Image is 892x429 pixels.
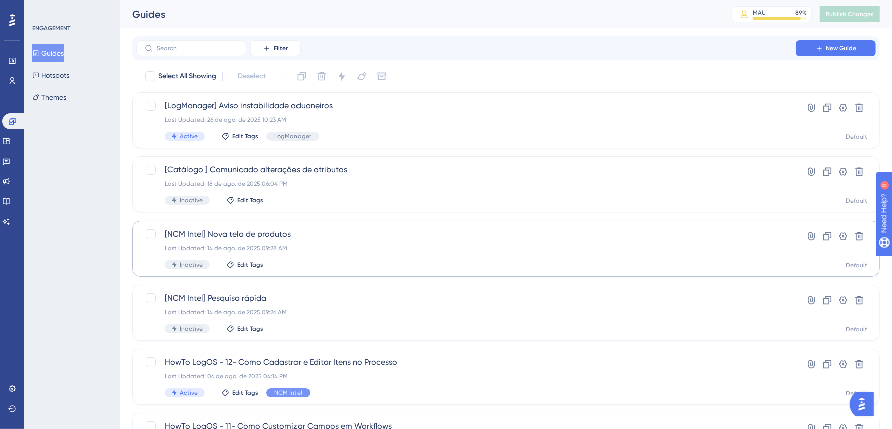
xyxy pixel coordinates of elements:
[165,116,767,124] div: Last Updated: 26 de ago. de 2025 10:23 AM
[229,67,275,85] button: Deselect
[165,180,767,188] div: Last Updated: 18 de ago. de 2025 06:04 PM
[237,261,263,269] span: Edit Tags
[180,196,203,204] span: Inactive
[820,6,880,22] button: Publish Changes
[32,66,69,84] button: Hotspots
[158,70,216,82] span: Select All Showing
[221,132,258,140] button: Edit Tags
[180,389,198,397] span: Active
[274,44,288,52] span: Filter
[226,325,263,333] button: Edit Tags
[165,308,767,316] div: Last Updated: 14 de ago. de 2025 09:26 AM
[165,164,767,176] span: [Catálogo ] Comunicado alterações de atributos
[165,356,767,368] span: HowTo LogOS - 12- Como Cadastrar e Editar Itens no Processo
[180,325,203,333] span: Inactive
[274,389,302,397] span: NCM Intel
[826,44,857,52] span: New Guide
[846,133,867,141] div: Default
[165,244,767,252] div: Last Updated: 14 de ago. de 2025 09:28 AM
[846,197,867,205] div: Default
[157,45,238,52] input: Search
[165,292,767,304] span: [NCM Intel] Pesquisa rápida
[226,261,263,269] button: Edit Tags
[846,261,867,269] div: Default
[180,132,198,140] span: Active
[232,132,258,140] span: Edit Tags
[226,196,263,204] button: Edit Tags
[165,228,767,240] span: [NCM Intel] Nova tela de produtos
[180,261,203,269] span: Inactive
[32,24,70,32] div: ENGAGEMENT
[32,88,66,106] button: Themes
[165,100,767,112] span: [LogManager] Aviso instabilidade aduaneiros
[221,389,258,397] button: Edit Tags
[32,44,64,62] button: Guides
[132,7,707,21] div: Guides
[165,372,767,380] div: Last Updated: 06 de ago. de 2025 04:14 PM
[826,10,874,18] span: Publish Changes
[796,40,876,56] button: New Guide
[846,325,867,333] div: Default
[753,9,766,17] div: MAU
[846,389,867,397] div: Default
[232,389,258,397] span: Edit Tags
[274,132,311,140] span: LogManager
[850,389,880,419] iframe: UserGuiding AI Assistant Launcher
[237,196,263,204] span: Edit Tags
[237,325,263,333] span: Edit Tags
[795,9,807,17] div: 89 %
[24,3,63,15] span: Need Help?
[250,40,301,56] button: Filter
[238,70,266,82] span: Deselect
[70,5,73,13] div: 8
